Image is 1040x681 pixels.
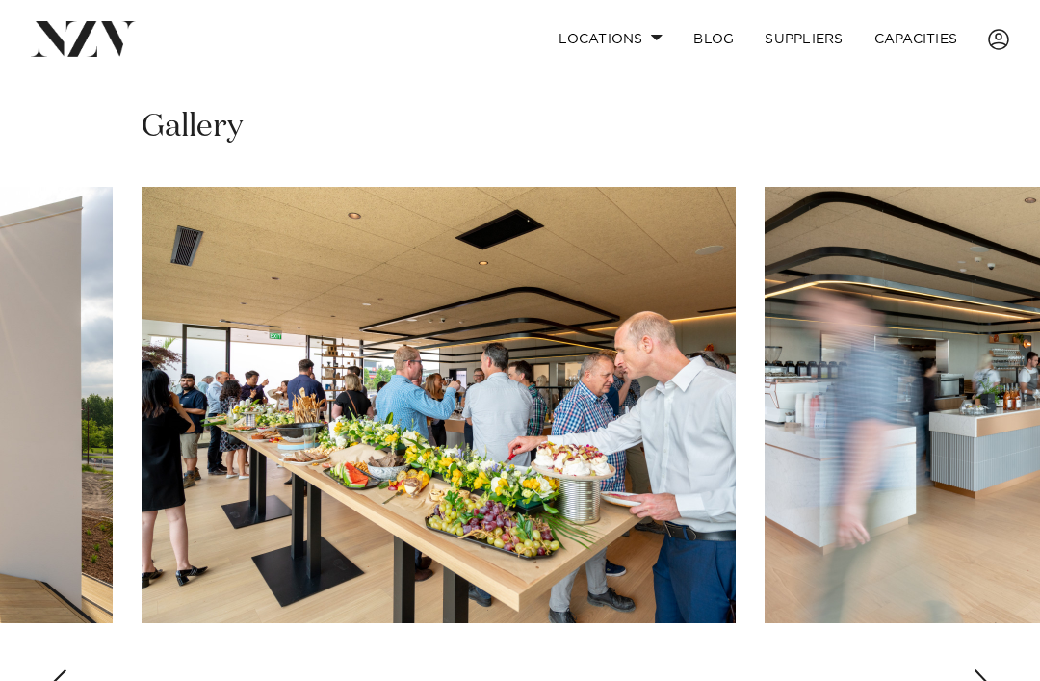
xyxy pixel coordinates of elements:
[142,106,244,147] h2: Gallery
[142,187,736,623] swiper-slide: 9 / 15
[859,18,974,60] a: Capacities
[543,18,678,60] a: Locations
[31,21,136,56] img: nzv-logo.png
[749,18,858,60] a: SUPPLIERS
[678,18,749,60] a: BLOG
